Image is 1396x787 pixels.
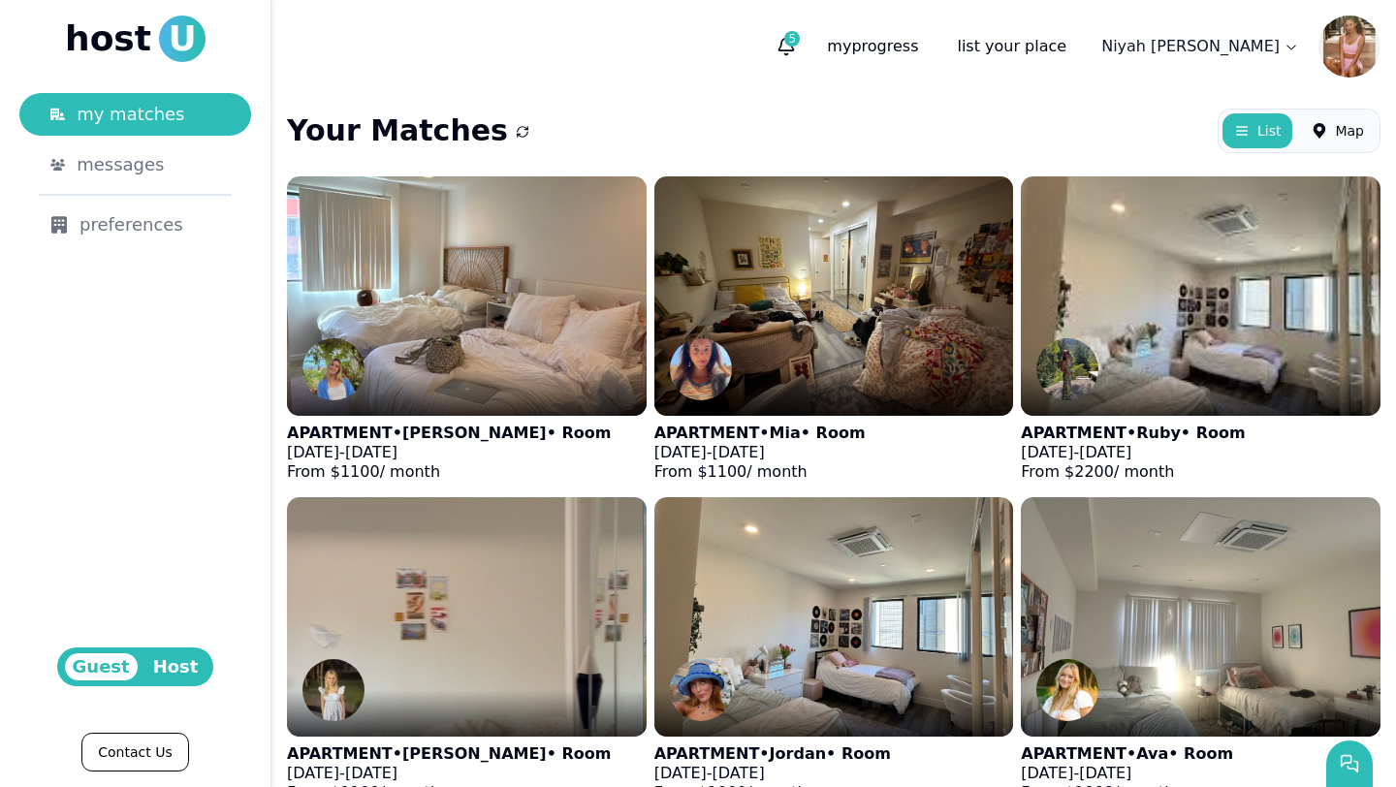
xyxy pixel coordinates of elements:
[77,101,184,128] span: my matches
[713,764,765,782] span: [DATE]
[287,424,611,443] p: APARTMENT • [PERSON_NAME] • Room
[1300,113,1376,148] button: Map
[302,338,365,400] img: Lindsay Hellman avatar
[1335,121,1364,141] span: Map
[145,653,206,680] span: Host
[1021,424,1245,443] p: APARTMENT • Ruby • Room
[287,462,611,482] p: From $ 1100 / month
[654,764,707,782] span: [DATE]
[77,151,164,178] span: messages
[65,653,138,680] span: Guest
[1021,176,1380,489] a: APARTMENTRuby Churton avatarAPARTMENT•Ruby• Room[DATE]-[DATE]From $2200/ month
[287,497,647,737] img: APARTMENT
[65,16,206,62] a: hostU
[50,211,220,238] div: preferences
[654,764,891,783] p: -
[1090,27,1311,66] a: Niyah [PERSON_NAME]
[670,659,732,721] img: Jordan Prince avatar
[1021,443,1245,462] p: -
[19,93,251,136] a: my matches
[302,659,365,721] img: Kate Ferenchick avatar
[941,27,1082,66] a: list your place
[811,27,934,66] p: progress
[784,31,800,47] span: 5
[345,443,397,461] span: [DATE]
[19,204,251,246] a: preferences
[769,29,804,64] button: 5
[345,764,397,782] span: [DATE]
[287,764,339,782] span: [DATE]
[81,733,188,771] a: Contact Us
[287,113,508,148] h1: Your Matches
[654,443,866,462] p: -
[1021,443,1073,461] span: [DATE]
[1257,121,1281,141] span: List
[654,424,866,443] p: APARTMENT • Mia • Room
[287,443,611,462] p: -
[159,16,206,62] span: U
[654,744,891,764] p: APARTMENT • Jordan • Room
[1036,659,1098,721] img: Ava Zelasko avatar
[1101,35,1280,58] p: Niyah [PERSON_NAME]
[1021,744,1233,764] p: APARTMENT • Ava • Room
[1079,443,1131,461] span: [DATE]
[654,462,866,482] p: From $ 1100 / month
[1036,338,1098,400] img: Ruby Churton avatar
[1021,764,1073,782] span: [DATE]
[287,176,647,416] img: APARTMENT
[287,744,611,764] p: APARTMENT • [PERSON_NAME] • Room
[1021,176,1380,416] img: APARTMENT
[670,338,732,400] img: Mia Marcillac avatar
[1222,113,1292,148] button: List
[1318,16,1380,78] img: Niyah Coleman avatar
[654,443,707,461] span: [DATE]
[1021,462,1245,482] p: From $ 2200 / month
[654,497,1014,737] img: APARTMENT
[1021,497,1380,737] img: APARTMENT
[287,443,339,461] span: [DATE]
[713,443,765,461] span: [DATE]
[1021,764,1233,783] p: -
[65,19,151,58] span: host
[287,764,611,783] p: -
[19,143,251,186] a: messages
[287,176,647,489] a: APARTMENTLindsay Hellman avatarAPARTMENT•[PERSON_NAME]• Room[DATE]-[DATE]From $1100/ month
[654,176,1014,489] a: APARTMENTMia Marcillac avatarAPARTMENT•Mia• Room[DATE]-[DATE]From $1100/ month
[827,37,851,55] span: my
[654,176,1014,416] img: APARTMENT
[1079,764,1131,782] span: [DATE]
